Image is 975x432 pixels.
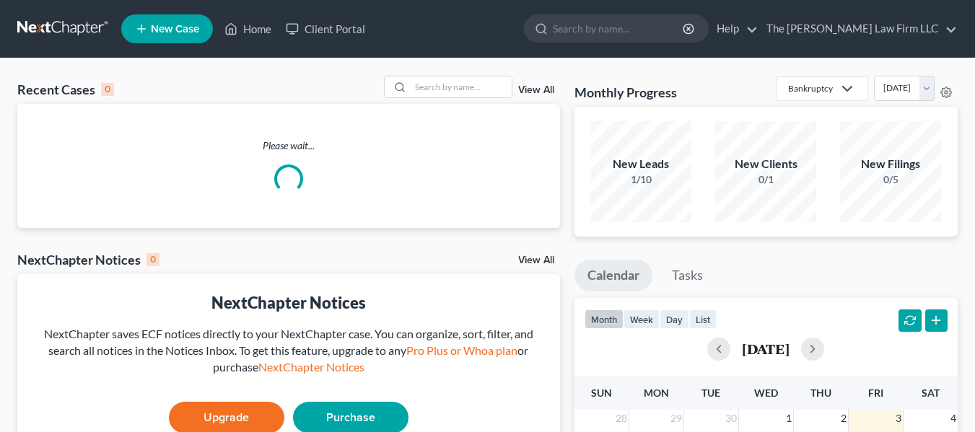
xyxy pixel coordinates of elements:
[669,410,683,427] span: 29
[715,156,816,172] div: New Clients
[17,81,114,98] div: Recent Cases
[810,387,831,399] span: Thu
[279,16,372,42] a: Client Portal
[660,309,689,329] button: day
[659,260,716,291] a: Tasks
[754,387,778,399] span: Wed
[151,24,199,35] span: New Case
[715,172,816,187] div: 0/1
[868,387,883,399] span: Fri
[258,360,364,374] a: NextChapter Notices
[949,410,958,427] span: 4
[518,255,554,265] a: View All
[784,410,793,427] span: 1
[590,172,691,187] div: 1/10
[585,309,624,329] button: month
[590,156,691,172] div: New Leads
[553,15,685,42] input: Search by name...
[839,410,848,427] span: 2
[147,253,159,266] div: 0
[17,251,159,268] div: NextChapter Notices
[217,16,279,42] a: Home
[574,84,677,101] h3: Monthly Progress
[101,83,114,96] div: 0
[518,85,554,95] a: View All
[709,16,758,42] a: Help
[840,172,941,187] div: 0/5
[644,387,669,399] span: Mon
[411,76,512,97] input: Search by name...
[689,309,717,329] button: list
[701,387,720,399] span: Tue
[17,138,560,153] p: Please wait...
[724,410,738,427] span: 30
[29,291,548,314] div: NextChapter Notices
[759,16,957,42] a: The [PERSON_NAME] Law Firm LLC
[29,326,548,376] div: NextChapter saves ECF notices directly to your NextChapter case. You can organize, sort, filter, ...
[922,387,940,399] span: Sat
[894,410,903,427] span: 3
[406,343,517,357] a: Pro Plus or Whoa plan
[574,260,652,291] a: Calendar
[591,387,612,399] span: Sun
[624,309,660,329] button: week
[614,410,629,427] span: 28
[742,341,790,356] h2: [DATE]
[788,82,833,94] div: Bankruptcy
[840,156,941,172] div: New Filings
